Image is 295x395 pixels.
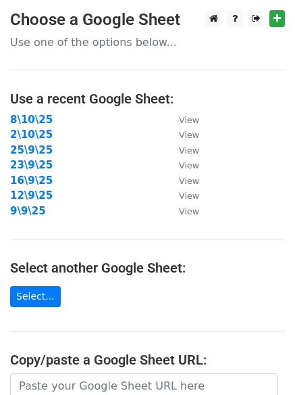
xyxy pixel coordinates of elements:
a: 9\9\25 [10,205,46,217]
small: View [179,160,199,170]
a: View [165,175,199,187]
h4: Use a recent Google Sheet: [10,91,285,107]
a: View [165,205,199,217]
h4: Select another Google Sheet: [10,260,285,276]
a: View [165,159,199,171]
small: View [179,115,199,125]
a: 8\10\25 [10,114,53,126]
h4: Copy/paste a Google Sheet URL: [10,352,285,368]
small: View [179,145,199,156]
a: 23\9\25 [10,159,53,171]
a: 16\9\25 [10,175,53,187]
small: View [179,176,199,186]
a: 2\10\25 [10,129,53,141]
p: Use one of the options below... [10,35,285,49]
a: View [165,144,199,156]
small: View [179,191,199,201]
a: 12\9\25 [10,189,53,202]
a: View [165,114,199,126]
a: View [165,189,199,202]
small: View [179,206,199,216]
a: 25\9\25 [10,144,53,156]
h3: Choose a Google Sheet [10,10,285,30]
small: View [179,130,199,140]
a: View [165,129,199,141]
a: Select... [10,286,61,307]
